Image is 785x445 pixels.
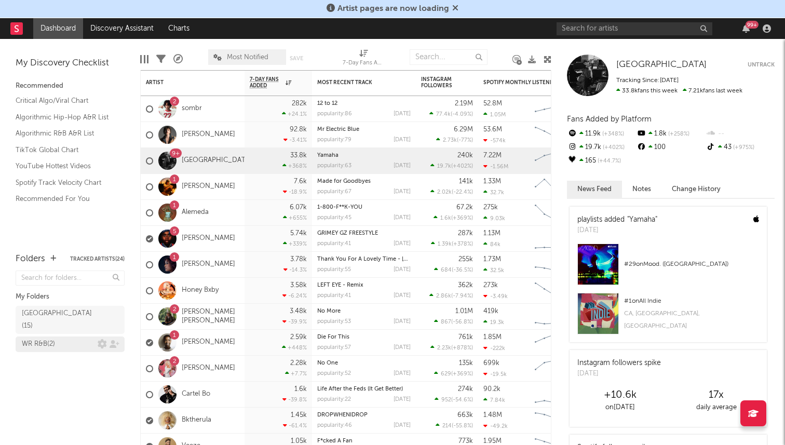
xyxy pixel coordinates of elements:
[441,371,451,377] span: 629
[156,44,166,74] div: Filters
[182,234,235,243] a: [PERSON_NAME]
[430,188,473,195] div: ( )
[572,401,668,414] div: on [DATE]
[16,128,114,139] a: Algorithmic R&B A&R List
[706,127,775,141] div: --
[567,154,636,168] div: 165
[530,200,577,226] svg: Chart title
[317,205,362,210] a: 1-800-F**K-YOU
[317,412,368,418] a: DROPWHENIDROP
[616,88,678,94] span: 33.8k fans this week
[441,397,451,403] span: 952
[530,252,577,278] svg: Chart title
[483,371,507,377] div: -19.5k
[282,344,307,351] div: +448 %
[437,345,451,351] span: 2.23k
[317,127,359,132] a: Mr Electric Blue
[182,260,235,269] a: [PERSON_NAME]
[317,308,411,314] div: No More
[530,122,577,148] svg: Chart title
[483,256,501,263] div: 1.73M
[394,371,411,376] div: [DATE]
[624,307,759,332] div: CA, [GEOGRAPHIC_DATA], [GEOGRAPHIC_DATA]
[317,111,352,117] div: popularity: 86
[483,178,501,185] div: 1.33M
[394,241,411,247] div: [DATE]
[317,334,411,340] div: Die For This
[668,389,764,401] div: 17 x
[453,190,471,195] span: -22.4 %
[437,164,451,169] span: 19.7k
[437,190,452,195] span: 2.02k
[452,112,471,117] span: -4.09 %
[290,204,307,211] div: 6.07k
[458,256,473,263] div: 255k
[317,127,411,132] div: Mr Electric Blue
[16,160,114,172] a: YouTube Hottest Videos
[434,318,473,325] div: ( )
[483,204,498,211] div: 275k
[285,370,307,377] div: +7.7 %
[661,181,731,198] button: Change History
[577,358,661,369] div: Instagram followers spike
[161,18,197,39] a: Charts
[455,100,473,107] div: 2.19M
[440,215,451,221] span: 1.6k
[436,112,451,117] span: 77.4k
[577,214,657,225] div: playlists added
[16,193,114,205] a: Recommended For You
[283,137,307,143] div: -3.41 %
[317,308,341,314] a: No More
[173,44,183,74] div: A&R Pipeline
[530,408,577,434] svg: Chart title
[557,22,712,35] input: Search for artists
[337,5,449,13] span: Artist pages are now loading
[483,137,506,144] div: -574k
[317,423,352,428] div: popularity: 46
[530,148,577,174] svg: Chart title
[394,137,411,143] div: [DATE]
[16,306,125,334] a: [GEOGRAPHIC_DATA](15)
[453,319,471,325] span: -56.8 %
[317,438,353,444] a: F*cked A Fan
[530,304,577,330] svg: Chart title
[483,152,502,159] div: 7.22M
[317,345,351,350] div: popularity: 57
[596,158,621,164] span: +44.7 %
[317,137,351,143] div: popularity: 79
[458,386,473,393] div: 274k
[452,5,458,13] span: Dismiss
[282,396,307,403] div: -39.8 %
[290,256,307,263] div: 3.78k
[317,282,411,288] div: LEFT EYE - Remix
[282,111,307,117] div: +24.1 %
[624,258,759,271] div: # 29 on Mood. ([GEOGRAPHIC_DATA])
[182,308,239,326] a: [PERSON_NAME] [PERSON_NAME]
[616,60,707,70] a: [GEOGRAPHIC_DATA]
[453,241,471,247] span: +378 %
[483,397,505,403] div: 7.84k
[394,267,411,273] div: [DATE]
[317,101,337,106] a: 12 to 12
[394,293,411,299] div: [DATE]
[317,101,411,106] div: 12 to 12
[457,152,473,159] div: 240k
[317,179,371,184] a: Made for Goodbyes
[483,267,504,274] div: 32.5k
[16,177,114,188] a: Spotify Track Velocity Chart
[458,282,473,289] div: 362k
[483,79,561,86] div: Spotify Monthly Listeners
[483,360,499,367] div: 699k
[442,423,452,429] span: 214
[436,293,451,299] span: 2.86k
[483,412,502,419] div: 1.48M
[250,76,283,89] span: 7-Day Fans Added
[627,216,657,223] a: "Yamaha"
[16,271,125,286] input: Search for folders...
[317,293,351,299] div: popularity: 41
[441,267,452,273] span: 684
[459,360,473,367] div: 135k
[283,214,307,221] div: +655 %
[394,319,411,325] div: [DATE]
[294,178,307,185] div: 7.6k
